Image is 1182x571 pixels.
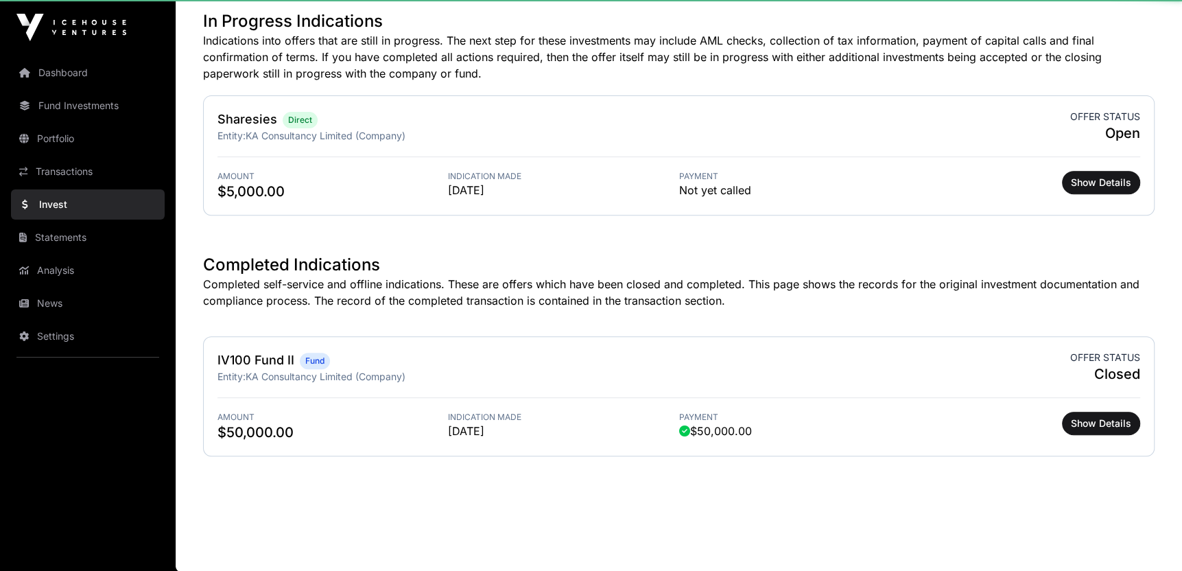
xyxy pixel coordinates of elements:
span: Closed [1070,364,1140,384]
span: Offer status [1070,351,1140,364]
a: Invest [11,189,165,220]
span: Show Details [1071,417,1131,430]
span: Direct [288,115,312,126]
span: Not yet called [679,182,751,198]
span: Entity: [217,130,246,141]
span: Fund [305,356,324,366]
span: Entity: [217,371,246,382]
span: [DATE] [448,423,678,439]
span: [DATE] [448,182,678,198]
button: Show Details [1062,412,1140,435]
span: KA Consultancy Limited (Company) [246,130,405,141]
span: Show Details [1071,176,1131,189]
span: Indication Made [448,412,678,423]
a: Analysis [11,255,165,285]
iframe: Chat Widget [1113,505,1182,571]
a: Settings [11,321,165,351]
p: Indications into offers that are still in progress. The next step for these investments may inclu... [203,32,1155,82]
p: Completed self-service and offline indications. These are offers which have been closed and compl... [203,276,1155,309]
span: Offer status [1070,110,1140,124]
span: Amount [217,412,448,423]
a: Transactions [11,156,165,187]
a: Fund Investments [11,91,165,121]
h1: In Progress Indications [203,10,1155,32]
img: Icehouse Ventures Logo [16,14,126,41]
a: Statements [11,222,165,253]
h1: Completed Indications [203,254,1155,276]
a: Portfolio [11,124,165,154]
span: Payment [679,412,910,423]
span: $5,000.00 [217,182,448,201]
span: Amount [217,171,448,182]
span: $50,000.00 [217,423,448,442]
span: Open [1070,124,1140,143]
a: Dashboard [11,58,165,88]
button: Show Details [1062,171,1140,194]
a: Sharesies [217,112,277,126]
h2: IV100 Fund II [217,351,294,370]
span: $50,000.00 [679,423,752,439]
a: News [11,288,165,318]
span: KA Consultancy Limited (Company) [246,371,405,382]
span: Payment [679,171,910,182]
span: Indication Made [448,171,678,182]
